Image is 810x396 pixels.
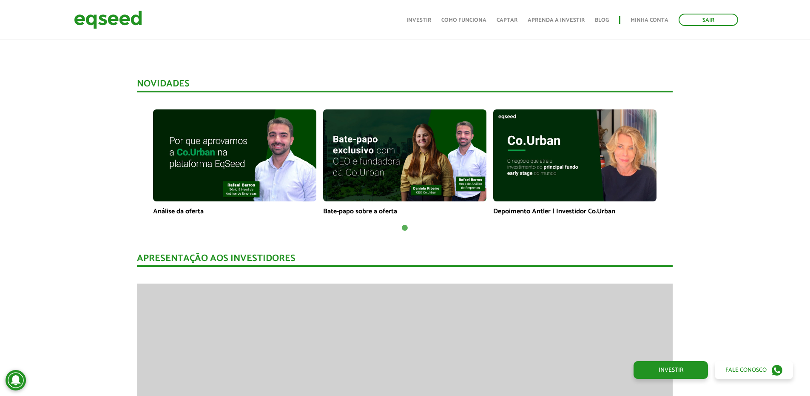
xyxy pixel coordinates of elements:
[631,17,668,23] a: Minha conta
[401,224,409,232] button: 1 of 1
[323,109,486,201] img: maxresdefault.jpg
[137,79,673,92] div: Novidades
[153,207,316,215] p: Análise da oferta
[528,17,585,23] a: Aprenda a investir
[441,17,486,23] a: Como funciona
[74,9,142,31] img: EqSeed
[323,207,486,215] p: Bate-papo sobre a oferta
[595,17,609,23] a: Blog
[406,17,431,23] a: Investir
[137,254,673,267] div: Apresentação aos investidores
[634,361,708,379] a: Investir
[497,17,517,23] a: Captar
[153,109,316,201] img: maxresdefault.jpg
[679,14,738,26] a: Sair
[715,361,793,379] a: Fale conosco
[493,109,657,201] img: maxresdefault.jpg
[493,207,657,215] p: Depoimento Antler | Investidor Co.Urban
